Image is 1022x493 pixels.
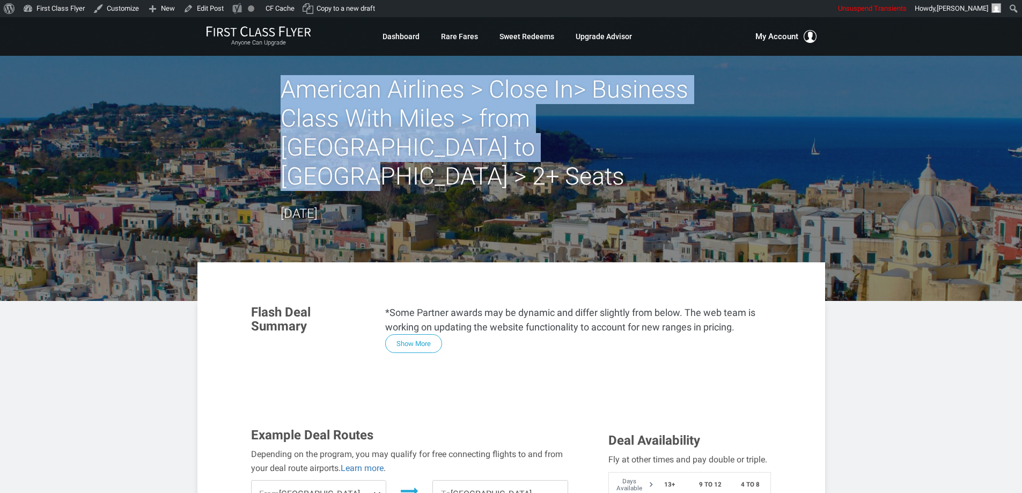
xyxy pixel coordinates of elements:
[441,27,478,46] a: Rare Fares
[341,463,384,473] a: Learn more
[281,75,742,191] h2: American Airlines > Close In> Business Class With Miles > from [GEOGRAPHIC_DATA] to [GEOGRAPHIC_D...
[206,39,311,47] small: Anyone Can Upgrade
[755,30,817,43] button: My Account
[383,27,420,46] a: Dashboard
[385,305,771,334] p: *Some Partner awards may be dynamic and differ slightly from below. The web team is working on up...
[251,305,369,334] h3: Flash Deal Summary
[937,4,988,12] span: [PERSON_NAME]
[608,453,771,467] div: Fly at other times and pay double or triple.
[251,428,373,443] span: Example Deal Routes
[251,447,569,475] div: Depending on the program, you may qualify for free connecting flights to and from your deal route...
[206,26,311,37] img: First Class Flyer
[608,433,700,448] span: Deal Availability
[281,206,318,221] time: [DATE]
[838,4,907,12] span: Unsuspend Transients
[206,26,311,47] a: First Class FlyerAnyone Can Upgrade
[576,27,632,46] a: Upgrade Advisor
[755,30,798,43] span: My Account
[499,27,554,46] a: Sweet Redeems
[385,334,442,353] button: Show More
